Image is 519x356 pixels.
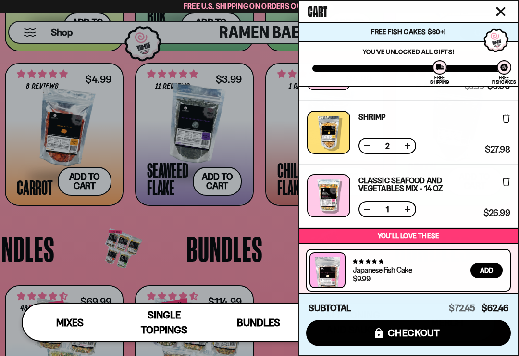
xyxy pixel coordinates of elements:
h4: Subtotal [309,304,351,313]
div: $9.99 [353,275,370,282]
span: Add [480,267,493,274]
span: Mixes [56,317,84,329]
span: 2 [380,142,395,150]
a: Classic Seafood and Vegetables Mix - 14 OZ [358,177,480,192]
span: $27.98 [485,145,510,154]
a: Single Toppings [117,304,211,341]
span: Free U.S. Shipping on Orders over $40 🍜 [184,1,336,11]
a: Shrimp [358,113,386,121]
span: Free Fish Cakes $60+! [371,27,445,36]
p: You’ll love these [301,231,516,241]
span: 1 [380,205,395,213]
span: Single Toppings [141,309,187,336]
span: $72.45 [449,303,475,314]
span: $26.99 [483,209,510,217]
div: Free Fishcakes [492,76,516,84]
span: $62.46 [482,303,508,314]
span: 4.77 stars [353,258,383,265]
div: Free Shipping [430,76,449,84]
a: Japanese Fish Cake [353,265,412,275]
span: Cart [308,0,327,20]
span: Bundles [237,317,280,329]
a: Bundles [211,304,306,341]
button: Add [470,263,503,278]
a: Mixes [23,304,117,341]
button: checkout [306,320,511,346]
button: Close cart [494,4,508,19]
p: You've unlocked all gifts! [312,48,505,55]
span: checkout [388,328,440,338]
